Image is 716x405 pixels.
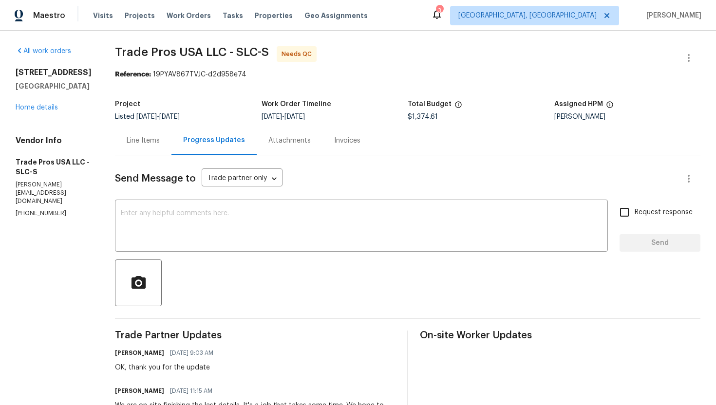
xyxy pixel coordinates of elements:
[223,12,243,19] span: Tasks
[554,113,701,120] div: [PERSON_NAME]
[170,386,212,396] span: [DATE] 11:15 AM
[16,157,92,177] h5: Trade Pros USA LLC - SLC-S
[642,11,701,20] span: [PERSON_NAME]
[115,101,140,108] h5: Project
[115,348,164,358] h6: [PERSON_NAME]
[262,101,331,108] h5: Work Order Timeline
[262,113,305,120] span: -
[136,113,157,120] span: [DATE]
[16,104,58,111] a: Home details
[282,49,316,59] span: Needs QC
[115,386,164,396] h6: [PERSON_NAME]
[16,209,92,218] p: [PHONE_NUMBER]
[458,11,597,20] span: [GEOGRAPHIC_DATA], [GEOGRAPHIC_DATA]
[202,171,283,187] div: Trade partner only
[127,136,160,146] div: Line Items
[115,174,196,184] span: Send Message to
[262,113,282,120] span: [DATE]
[167,11,211,20] span: Work Orders
[115,46,269,58] span: Trade Pros USA LLC - SLC-S
[159,113,180,120] span: [DATE]
[16,68,92,77] h2: [STREET_ADDRESS]
[115,71,151,78] b: Reference:
[284,113,305,120] span: [DATE]
[125,11,155,20] span: Projects
[170,348,213,358] span: [DATE] 9:03 AM
[268,136,311,146] div: Attachments
[554,101,603,108] h5: Assigned HPM
[408,101,452,108] h5: Total Budget
[136,113,180,120] span: -
[115,331,396,340] span: Trade Partner Updates
[16,81,92,91] h5: [GEOGRAPHIC_DATA]
[408,113,438,120] span: $1,374.61
[115,113,180,120] span: Listed
[115,70,700,79] div: 19PYAV867TVJC-d2d958e74
[304,11,368,20] span: Geo Assignments
[420,331,700,340] span: On-site Worker Updates
[16,48,71,55] a: All work orders
[16,136,92,146] h4: Vendor Info
[183,135,245,145] div: Progress Updates
[255,11,293,20] span: Properties
[93,11,113,20] span: Visits
[606,101,614,113] span: The hpm assigned to this work order.
[454,101,462,113] span: The total cost of line items that have been proposed by Opendoor. This sum includes line items th...
[115,363,219,372] div: OK, thank you for the update
[33,11,65,20] span: Maestro
[635,207,693,218] span: Request response
[334,136,360,146] div: Invoices
[436,6,443,16] div: 3
[16,181,92,205] p: [PERSON_NAME][EMAIL_ADDRESS][DOMAIN_NAME]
